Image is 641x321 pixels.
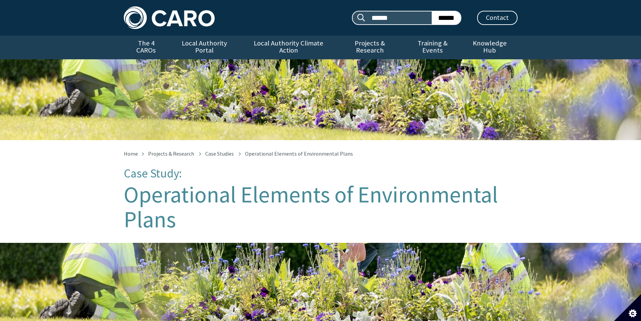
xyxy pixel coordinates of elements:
[245,150,353,157] span: Operational Elements of Environmental Plans
[477,11,518,25] a: Contact
[614,294,641,321] button: Set cookie preferences
[124,167,518,180] p: Case Study:
[241,36,336,59] a: Local Authority Climate Action
[124,150,138,157] a: Home
[462,36,517,59] a: Knowledge Hub
[124,182,518,232] h1: Operational Elements of Environmental Plans
[169,36,241,59] a: Local Authority Portal
[205,150,234,157] a: Case Studies
[124,6,215,29] img: Caro logo
[124,36,169,59] a: The 4 CAROs
[148,150,194,157] a: Projects & Research
[403,36,462,59] a: Training & Events
[336,36,403,59] a: Projects & Research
